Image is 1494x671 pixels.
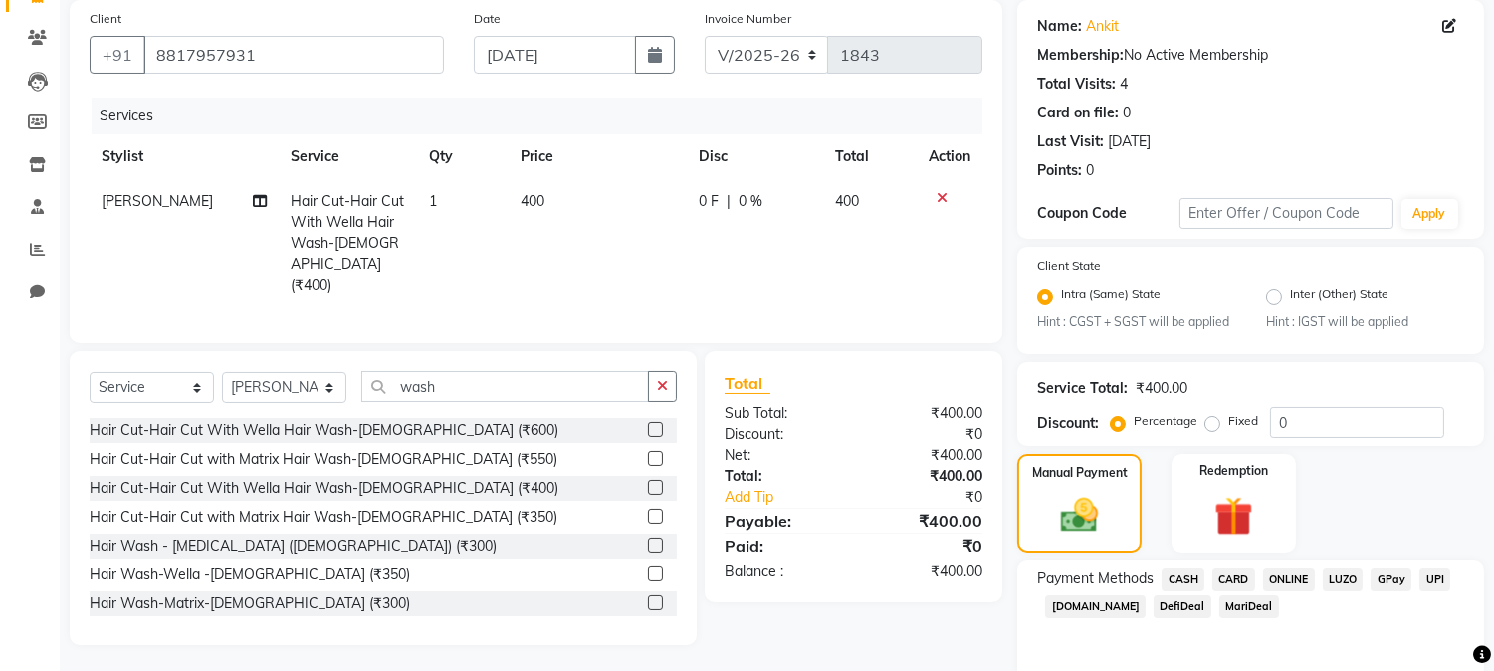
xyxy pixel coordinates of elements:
div: Hair Cut-Hair Cut with Matrix Hair Wash-[DEMOGRAPHIC_DATA] (₹550) [90,449,557,470]
div: Hair Cut-Hair Cut With Wella Hair Wash-[DEMOGRAPHIC_DATA] (₹400) [90,478,558,499]
div: ₹0 [878,487,998,508]
span: GPay [1371,568,1411,591]
div: ₹400.00 [854,466,998,487]
span: 1 [429,192,437,210]
th: Action [917,134,982,179]
span: Payment Methods [1037,568,1154,589]
span: 400 [836,192,860,210]
span: CASH [1162,568,1204,591]
span: UPI [1419,568,1450,591]
th: Price [509,134,687,179]
div: Hair Wash-Matrix-[DEMOGRAPHIC_DATA] (₹300) [90,593,410,614]
span: CARD [1212,568,1255,591]
div: Balance : [710,561,854,582]
span: 400 [521,192,544,210]
label: Fixed [1228,412,1258,430]
div: Card on file: [1037,103,1119,123]
span: 0 % [739,191,762,212]
input: Search or Scan [361,371,649,402]
span: MariDeal [1219,595,1279,618]
div: Coupon Code [1037,203,1179,224]
th: Qty [417,134,509,179]
div: Services [92,98,997,134]
label: Percentage [1134,412,1197,430]
label: Manual Payment [1032,464,1128,482]
small: Hint : CGST + SGST will be applied [1037,313,1235,331]
div: Discount: [1037,413,1099,434]
div: Payable: [710,509,854,533]
div: Hair Cut-Hair Cut With Wella Hair Wash-[DEMOGRAPHIC_DATA] (₹600) [90,420,558,441]
div: ₹400.00 [854,509,998,533]
span: LUZO [1323,568,1364,591]
img: _gift.svg [1202,492,1265,541]
input: Enter Offer / Coupon Code [1179,198,1392,229]
div: Last Visit: [1037,131,1104,152]
div: Sub Total: [710,403,854,424]
div: 0 [1086,160,1094,181]
th: Disc [687,134,823,179]
label: Invoice Number [705,10,791,28]
div: 4 [1120,74,1128,95]
button: +91 [90,36,145,74]
div: Net: [710,445,854,466]
div: Paid: [710,534,854,558]
span: [PERSON_NAME] [102,192,213,210]
img: _cash.svg [1049,494,1109,537]
div: ₹0 [854,424,998,445]
a: Ankit [1086,16,1119,37]
div: Membership: [1037,45,1124,66]
span: Hair Cut-Hair Cut With Wella Hair Wash-[DEMOGRAPHIC_DATA] (₹400) [292,192,405,294]
div: Hair Cut-Hair Cut with Matrix Hair Wash-[DEMOGRAPHIC_DATA] (₹350) [90,507,557,528]
input: Search by Name/Mobile/Email/Code [143,36,444,74]
div: Name: [1037,16,1082,37]
label: Redemption [1199,462,1268,480]
div: Hair Wash-Wella -[DEMOGRAPHIC_DATA] (₹350) [90,564,410,585]
span: Total [725,373,770,394]
th: Stylist [90,134,280,179]
th: Service [280,134,418,179]
div: ₹400.00 [854,403,998,424]
a: Add Tip [710,487,878,508]
span: DefiDeal [1154,595,1211,618]
label: Date [474,10,501,28]
button: Apply [1401,199,1458,229]
div: ₹0 [854,534,998,558]
div: Hair Wash - [MEDICAL_DATA] ([DEMOGRAPHIC_DATA]) (₹300) [90,536,497,557]
div: Total Visits: [1037,74,1116,95]
div: Service Total: [1037,378,1128,399]
span: ONLINE [1263,568,1315,591]
div: [DATE] [1108,131,1151,152]
span: 0 F [699,191,719,212]
label: Inter (Other) State [1290,285,1388,309]
th: Total [824,134,918,179]
span: [DOMAIN_NAME] [1045,595,1146,618]
div: ₹400.00 [854,561,998,582]
span: | [727,191,731,212]
small: Hint : IGST will be applied [1266,313,1464,331]
div: Points: [1037,160,1082,181]
div: ₹400.00 [1136,378,1187,399]
label: Client State [1037,257,1101,275]
div: Discount: [710,424,854,445]
div: Total: [710,466,854,487]
label: Intra (Same) State [1061,285,1161,309]
label: Client [90,10,121,28]
div: No Active Membership [1037,45,1464,66]
div: 0 [1123,103,1131,123]
div: ₹400.00 [854,445,998,466]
